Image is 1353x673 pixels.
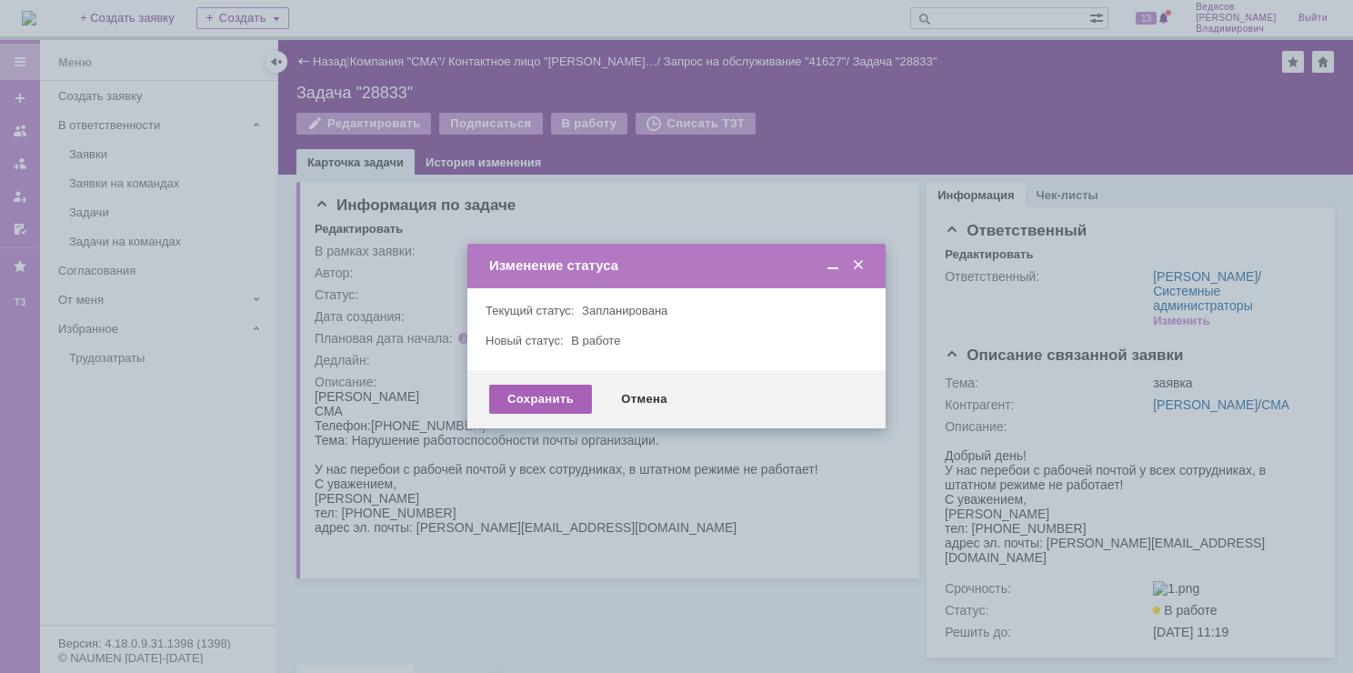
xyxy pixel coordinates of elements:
label: Текущий статус: [486,304,574,317]
span: Закрыть [849,257,867,274]
div: Изменение статуса [489,257,867,274]
span: Запланирована [582,304,667,317]
label: Новый статус: [486,334,564,347]
span: В работе [571,334,620,347]
span: Свернуть (Ctrl + M) [824,257,842,274]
